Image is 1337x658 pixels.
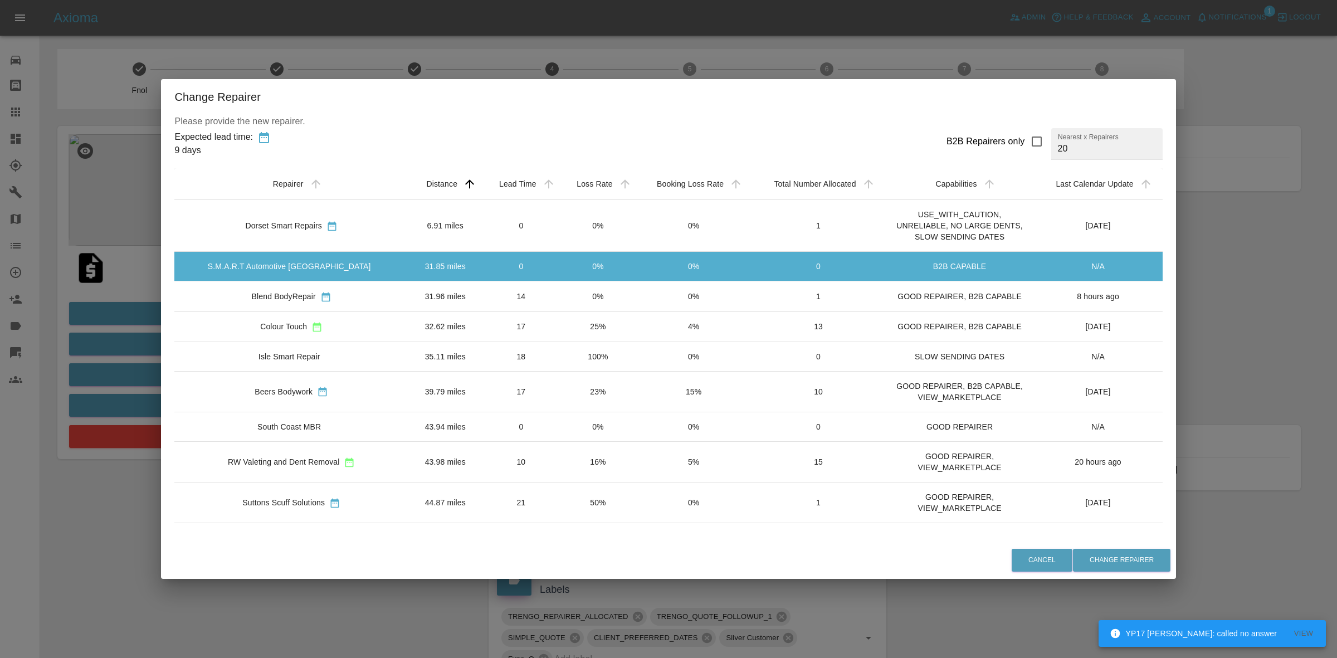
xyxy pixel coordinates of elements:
td: [DATE] [1034,200,1163,252]
td: 0% [560,412,636,441]
div: YP17 [PERSON_NAME]: called no answer [1110,623,1277,644]
td: 8 hours ago [1034,281,1163,311]
td: USE_WITH_CAUTION, NO LARGE DENTS, UNRELIABLE, SLOW SENDING DATES [886,523,1034,574]
td: 31.96 miles [408,281,482,311]
td: 1 [752,200,886,252]
td: 0% [560,252,636,281]
td: 0% [636,342,752,371]
button: View [1286,625,1321,642]
div: B2B Repairers only [946,135,1025,148]
div: Booking Loss Rate [657,179,724,188]
div: Distance [426,179,457,188]
td: 6.91 miles [408,200,482,252]
td: B2B CAPABLE [886,252,1034,281]
td: 32.62 miles [408,311,482,342]
td: 17 [482,311,560,342]
td: 39.79 miles [408,371,482,412]
td: 10 [482,441,560,482]
td: [DATE] [1034,482,1163,523]
td: 1 [752,281,886,311]
td: 0% [636,252,752,281]
p: Please provide the new repairer. [174,115,1162,128]
td: N/A [1034,412,1163,441]
td: 16% [560,441,636,482]
td: 13% [636,523,752,574]
div: Colour Touch [260,321,307,332]
div: Blend BodyRepair [252,291,316,302]
td: 15 [752,441,886,482]
div: Loss Rate [577,179,612,188]
td: 20 hours ago [1034,441,1163,482]
td: 0% [636,281,752,311]
td: 1 [752,482,886,523]
button: Cancel [1012,549,1072,572]
div: RW Valeting and Dent Removal [228,456,340,467]
td: 43.98 miles [408,441,482,482]
td: 35.11 miles [408,342,482,371]
td: 0% [560,200,636,252]
div: Capabilities [936,179,977,188]
td: 0 [482,252,560,281]
td: 43.94 miles [408,412,482,441]
td: GOOD REPAIRER [886,412,1034,441]
td: 0% [636,200,752,252]
div: Total Number Allocated [774,179,856,188]
div: 9 days [174,144,253,157]
h2: Change Repairer [161,79,1175,115]
div: Last Calendar Update [1056,179,1133,188]
div: Beers Bodywork [255,386,313,397]
td: GOOD REPAIRER, B2B CAPABLE [886,281,1034,311]
td: 14 [482,281,560,311]
td: N/A [1034,342,1163,371]
div: Suttons Scuff Solutions [242,497,325,508]
td: 11 [482,523,560,574]
td: 50% [560,482,636,523]
td: 25% [560,311,636,342]
div: Repairer [273,179,304,188]
td: GOOD REPAIRER, VIEW_MARKETPLACE [886,482,1034,523]
td: USE_WITH_CAUTION, UNRELIABLE, NO LARGE DENTS, SLOW SENDING DATES [886,200,1034,252]
td: 25% [560,523,636,574]
label: Nearest x Repairers [1058,132,1119,142]
td: 5% [636,441,752,482]
td: [DATE] [1034,311,1163,342]
td: 21 [482,482,560,523]
button: Change Repairer [1073,549,1170,572]
td: 0 [752,252,886,281]
td: 13 [752,311,886,342]
td: SLOW SENDING DATES [886,342,1034,371]
td: 0 [482,200,560,252]
td: 0% [636,412,752,441]
td: GOOD REPAIRER, VIEW_MARKETPLACE [886,441,1034,482]
td: 0 [752,412,886,441]
td: N/A [1034,252,1163,281]
div: Isle Smart Repair [258,351,320,362]
td: 23% [560,371,636,412]
td: 46.41 miles [408,523,482,574]
td: 15% [636,371,752,412]
td: 17 [482,371,560,412]
td: 0 [752,342,886,371]
div: S.M.A.R.T Automotive [GEOGRAPHIC_DATA] [208,261,371,272]
td: 44.87 miles [408,482,482,523]
div: Lead Time [499,179,536,188]
td: 18 [482,342,560,371]
div: Expected lead time: [174,130,253,144]
td: [DATE] [1034,371,1163,412]
td: 6 [752,523,886,574]
td: 31.85 miles [408,252,482,281]
td: 0% [560,281,636,311]
div: South Coast MBR [257,421,321,432]
td: 100% [560,342,636,371]
td: 0 [482,412,560,441]
td: GOOD REPAIRER, B2B CAPABLE [886,311,1034,342]
td: [DATE] [1034,523,1163,574]
div: Dorset Smart Repairs [245,220,322,231]
td: GOOD REPAIRER, B2B CAPABLE, VIEW_MARKETPLACE [886,371,1034,412]
td: 0% [636,482,752,523]
td: 4% [636,311,752,342]
td: 10 [752,371,886,412]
